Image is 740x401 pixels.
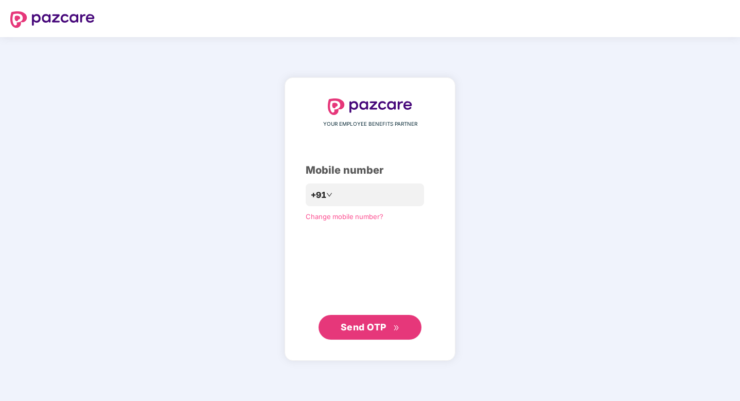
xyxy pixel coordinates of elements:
[393,325,400,331] span: double-right
[326,192,332,198] span: down
[319,315,421,340] button: Send OTPdouble-right
[311,189,326,202] span: +91
[323,120,417,128] span: YOUR EMPLOYEE BENEFITS PARTNER
[10,11,95,28] img: logo
[306,212,383,221] a: Change mobile number?
[306,162,434,178] div: Mobile number
[341,322,386,332] span: Send OTP
[328,98,412,115] img: logo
